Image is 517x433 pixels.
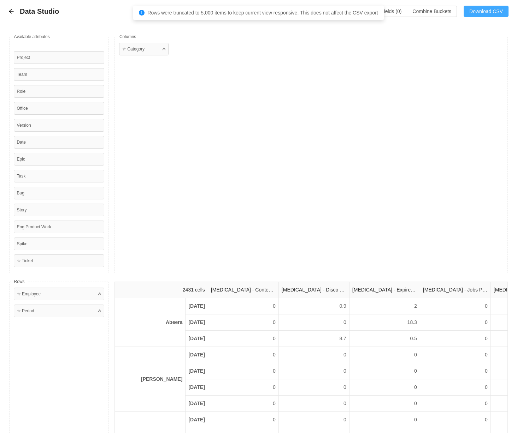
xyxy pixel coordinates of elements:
td: 0 [420,331,490,347]
div: Epic [14,153,104,166]
td: 0 [208,331,278,347]
td: 0.9 [278,298,349,314]
th: [MEDICAL_DATA] - Content Inheritance [208,282,278,298]
div: ☆ Employee [17,291,41,297]
span: Data Studio [20,6,63,17]
td: 0 [420,298,490,314]
div: Team [14,68,104,81]
div: ☆ Period [17,308,34,314]
th: 2431 cells [115,282,208,298]
th: [PERSON_NAME] [115,347,186,412]
div: Date [14,136,104,149]
td: 0 [278,396,349,412]
div: Eng Product Work [14,221,104,233]
td: 0 [420,379,490,396]
td: 0 [208,298,278,314]
i: icon: arrow-left [8,8,14,14]
td: 0 [420,363,490,379]
td: 0 [349,396,420,412]
th: [MEDICAL_DATA] - Disco Rebooking Q1FY26 [278,282,349,298]
td: 8.7 [278,331,349,347]
div: Bug [14,187,104,199]
th: [DATE] [186,379,208,396]
td: 0.5 [349,331,420,347]
th: [DATE] [186,396,208,412]
div: ☆ Category [122,46,145,52]
div: Spike [14,237,104,250]
div: Role [14,85,104,98]
th: [DATE] [186,331,208,347]
th: [DATE] [186,314,208,331]
td: 0 [278,379,349,396]
td: 0 [278,314,349,331]
td: 18.3 [349,314,420,331]
td: 0 [278,412,349,428]
th: [DATE] [186,412,208,428]
td: 0 [208,379,278,396]
td: 0 [349,347,420,363]
button: Combine Buckets [407,6,457,17]
th: [MEDICAL_DATA] - Expired Offers v2 [349,282,420,298]
div: Version [14,119,104,132]
div: Project [14,51,104,64]
td: 0 [278,363,349,379]
span: Rows were truncated to 5,000 items to keep current view responsive. This does not affect the CSV ... [147,10,378,16]
td: 0 [208,412,278,428]
td: 0 [208,396,278,412]
th: [DATE] [186,347,208,363]
i: icon: info-circle [139,10,145,16]
td: 0 [420,412,490,428]
td: 0 [420,347,490,363]
td: 0 [420,314,490,331]
td: 0 [349,379,420,396]
th: [MEDICAL_DATA] - Jobs Pages 2.0 [420,282,490,298]
div: ☆ Employee [14,288,104,300]
td: 0 [208,314,278,331]
td: 0 [208,363,278,379]
th: Abeera [115,298,186,347]
td: 0 [278,347,349,363]
td: 0 [349,363,420,379]
div: Office [14,102,104,115]
div: ☆ Ticket [14,254,104,267]
div: Task [14,170,104,182]
td: 2 [349,298,420,314]
td: 0 [420,396,490,412]
div: Back [8,8,14,14]
th: [DATE] [186,363,208,379]
td: 0 [208,347,278,363]
div: Story [14,204,104,216]
th: [DATE] [186,298,208,314]
button: Download CSV [464,6,509,17]
div: ☆ Period [14,305,104,317]
td: 0 [349,412,420,428]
